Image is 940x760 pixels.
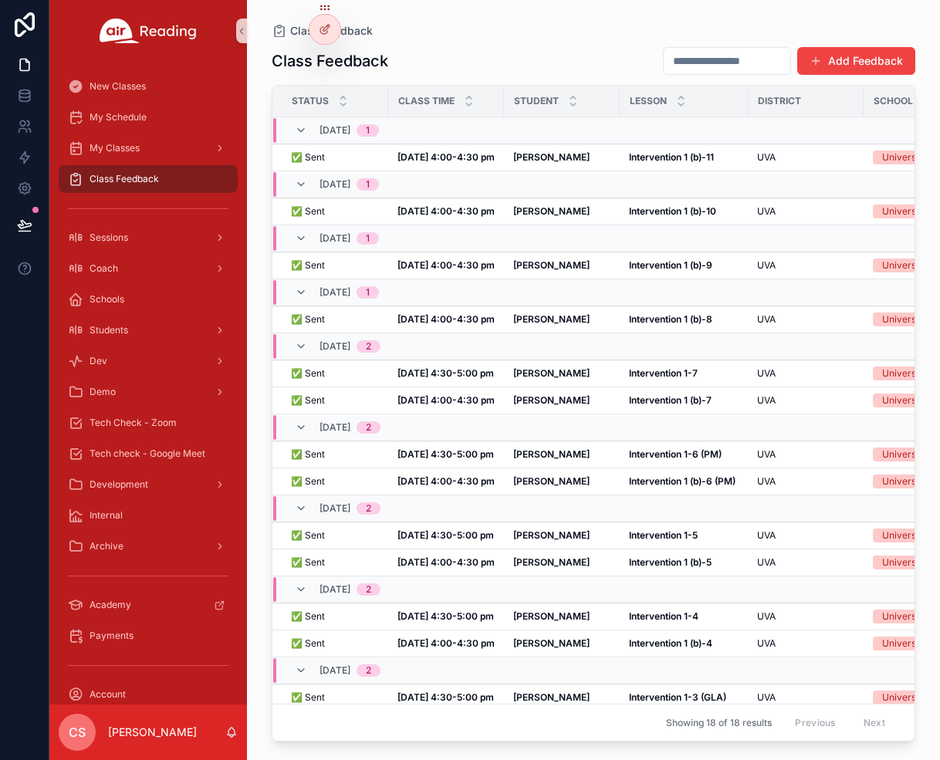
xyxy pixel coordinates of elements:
[629,691,739,704] a: Intervention 1-3 (GLA)
[757,259,776,272] span: UVA
[291,691,379,704] a: ✅ Sent
[366,232,370,245] div: 1
[757,691,776,704] span: UVA
[291,205,379,218] a: ✅ Sent
[513,610,590,622] strong: [PERSON_NAME]
[90,540,123,552] span: Archive
[366,178,370,191] div: 1
[513,394,590,406] strong: [PERSON_NAME]
[629,205,739,218] a: Intervention 1 (b)-10
[90,293,124,306] span: Schools
[397,313,495,325] strong: [DATE] 4:00-4:30 pm
[513,259,610,272] a: [PERSON_NAME]
[397,205,495,217] strong: [DATE] 4:00-4:30 pm
[59,471,238,498] a: Development
[397,448,495,461] a: [DATE] 4:30-5:00 pm
[59,622,238,650] a: Payments
[90,599,131,611] span: Academy
[757,313,854,326] a: UVA
[320,178,350,191] span: [DATE]
[397,556,495,568] strong: [DATE] 4:00-4:30 pm
[757,313,776,326] span: UVA
[292,95,329,107] span: Status
[797,47,915,75] a: Add Feedback
[290,23,373,39] span: Class Feedback
[757,448,854,461] a: UVA
[291,151,379,164] a: ✅ Sent
[513,691,610,704] a: [PERSON_NAME]
[320,502,350,515] span: [DATE]
[291,610,379,623] a: ✅ Sent
[513,313,610,326] a: [PERSON_NAME]
[757,637,776,650] span: UVA
[513,313,590,325] strong: [PERSON_NAME]
[398,95,455,107] span: Class Time
[320,664,350,677] span: [DATE]
[630,95,667,107] span: Lesson
[397,691,494,703] strong: [DATE] 4:30-5:00 pm
[90,173,159,185] span: Class Feedback
[59,285,238,313] a: Schools
[90,509,123,522] span: Internal
[397,394,495,407] a: [DATE] 4:00-4:30 pm
[513,151,610,164] a: [PERSON_NAME]
[59,103,238,131] a: My Schedule
[629,367,698,379] strong: Intervention 1-7
[291,529,325,542] span: ✅ Sent
[59,409,238,437] a: Tech Check - Zoom
[629,448,722,460] strong: Intervention 1-6 (PM)
[513,205,590,217] strong: [PERSON_NAME]
[757,691,854,704] a: UVA
[397,205,495,218] a: [DATE] 4:00-4:30 pm
[397,367,495,380] a: [DATE] 4:30-5:00 pm
[291,448,379,461] a: ✅ Sent
[366,124,370,137] div: 1
[629,259,712,271] strong: Intervention 1 (b)-9
[397,475,495,487] strong: [DATE] 4:00-4:30 pm
[291,367,379,380] a: ✅ Sent
[513,637,610,650] a: [PERSON_NAME]
[629,529,739,542] a: Intervention 1-5
[757,259,854,272] a: UVA
[320,286,350,299] span: [DATE]
[291,475,379,488] a: ✅ Sent
[59,591,238,619] a: Academy
[513,529,610,542] a: [PERSON_NAME]
[291,529,379,542] a: ✅ Sent
[629,448,739,461] a: Intervention 1-6 (PM)
[757,529,854,542] a: UVA
[513,448,610,461] a: [PERSON_NAME]
[629,394,712,406] strong: Intervention 1 (b)-7
[291,367,325,380] span: ✅ Sent
[291,313,325,326] span: ✅ Sent
[513,556,610,569] a: [PERSON_NAME]
[320,340,350,353] span: [DATE]
[757,205,854,218] a: UVA
[629,610,739,623] a: Intervention 1-4
[100,19,197,43] img: App logo
[629,151,739,164] a: Intervention 1 (b)-11
[513,691,590,703] strong: [PERSON_NAME]
[629,475,735,487] strong: Intervention 1 (b)-6 (PM)
[59,165,238,193] a: Class Feedback
[757,637,854,650] a: UVA
[757,610,854,623] a: UVA
[397,637,495,649] strong: [DATE] 4:00-4:30 pm
[90,417,177,429] span: Tech Check - Zoom
[397,556,495,569] a: [DATE] 4:00-4:30 pm
[757,151,776,164] span: UVA
[666,717,772,729] span: Showing 18 of 18 results
[513,367,590,379] strong: [PERSON_NAME]
[90,324,128,336] span: Students
[629,529,698,541] strong: Intervention 1-5
[757,394,776,407] span: UVA
[629,313,739,326] a: Intervention 1 (b)-8
[629,637,712,649] strong: Intervention 1 (b)-4
[513,475,610,488] a: [PERSON_NAME]
[90,386,116,398] span: Demo
[397,610,495,623] a: [DATE] 4:30-5:00 pm
[629,367,739,380] a: Intervention 1-7
[397,259,495,271] strong: [DATE] 4:00-4:30 pm
[291,475,325,488] span: ✅ Sent
[90,142,140,154] span: My Classes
